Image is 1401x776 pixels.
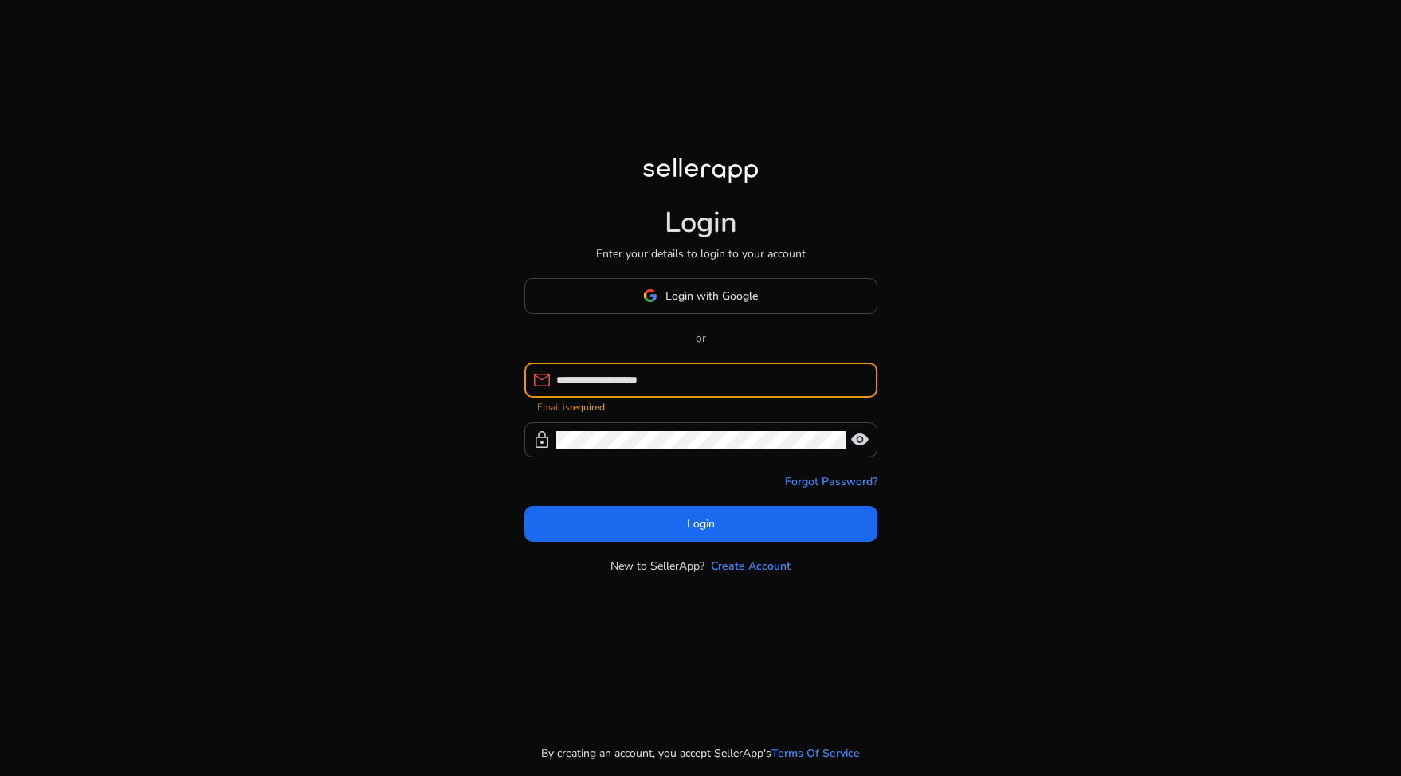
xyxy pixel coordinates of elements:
span: visibility [850,430,869,449]
mat-error: Email is [537,398,865,414]
span: mail [532,370,551,390]
a: Create Account [711,558,791,574]
p: or [524,330,877,347]
span: Login [687,515,715,532]
button: Login with Google [524,278,877,314]
p: Enter your details to login to your account [596,245,806,262]
p: New to SellerApp? [610,558,704,574]
h1: Login [665,206,737,240]
span: Login with Google [665,288,758,304]
a: Terms Of Service [771,745,860,762]
img: google-logo.svg [643,288,657,303]
strong: required [570,401,605,413]
span: lock [532,430,551,449]
a: Forgot Password? [785,473,877,490]
button: Login [524,506,877,542]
